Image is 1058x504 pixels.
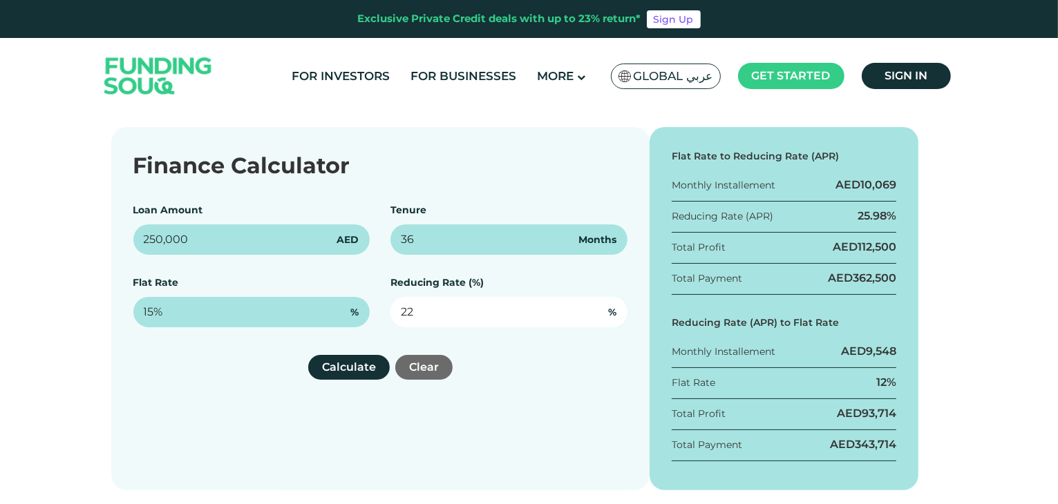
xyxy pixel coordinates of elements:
div: Total Payment [672,271,742,286]
div: 12% [876,375,896,390]
div: Monthly Installement [672,345,775,359]
img: Logo [91,41,226,111]
div: Exclusive Private Credit deals with up to 23% return* [358,11,641,27]
div: AED [841,344,896,359]
span: 10,069 [860,178,896,191]
span: Months [578,233,616,247]
span: 112,500 [858,240,896,253]
a: For Investors [288,65,393,88]
span: 9,548 [866,345,896,358]
a: Sign in [862,63,951,89]
label: Reducing Rate (%) [390,276,484,289]
div: Reducing Rate (APR) [672,209,773,224]
div: Monthly Installement [672,178,775,193]
div: AED [833,240,896,255]
span: AED [337,233,359,247]
div: Total Payment [672,438,742,452]
div: AED [837,406,896,421]
span: % [350,305,359,320]
span: Get started [752,69,831,82]
label: Tenure [390,204,426,216]
div: AED [828,271,896,286]
a: For Businesses [407,65,520,88]
a: Sign Up [647,10,701,28]
button: Calculate [308,355,390,380]
div: AED [835,177,896,193]
label: Flat Rate [133,276,179,289]
div: Flat Rate [672,376,715,390]
div: AED [830,437,896,452]
div: 25.98% [858,209,896,224]
img: SA Flag [618,70,631,82]
div: Finance Calculator [133,149,627,182]
span: % [608,305,616,320]
span: 362,500 [853,271,896,284]
span: 343,714 [855,438,896,451]
span: 93,714 [862,407,896,420]
div: Total Profit [672,240,726,255]
div: Flat Rate to Reducing Rate (APR) [672,149,897,164]
div: Reducing Rate (APR) to Flat Rate [672,316,897,330]
button: Clear [395,355,453,380]
span: More [537,69,574,83]
label: Loan Amount [133,204,203,216]
span: Global عربي [634,68,713,84]
span: Sign in [885,69,927,82]
div: Total Profit [672,407,726,421]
